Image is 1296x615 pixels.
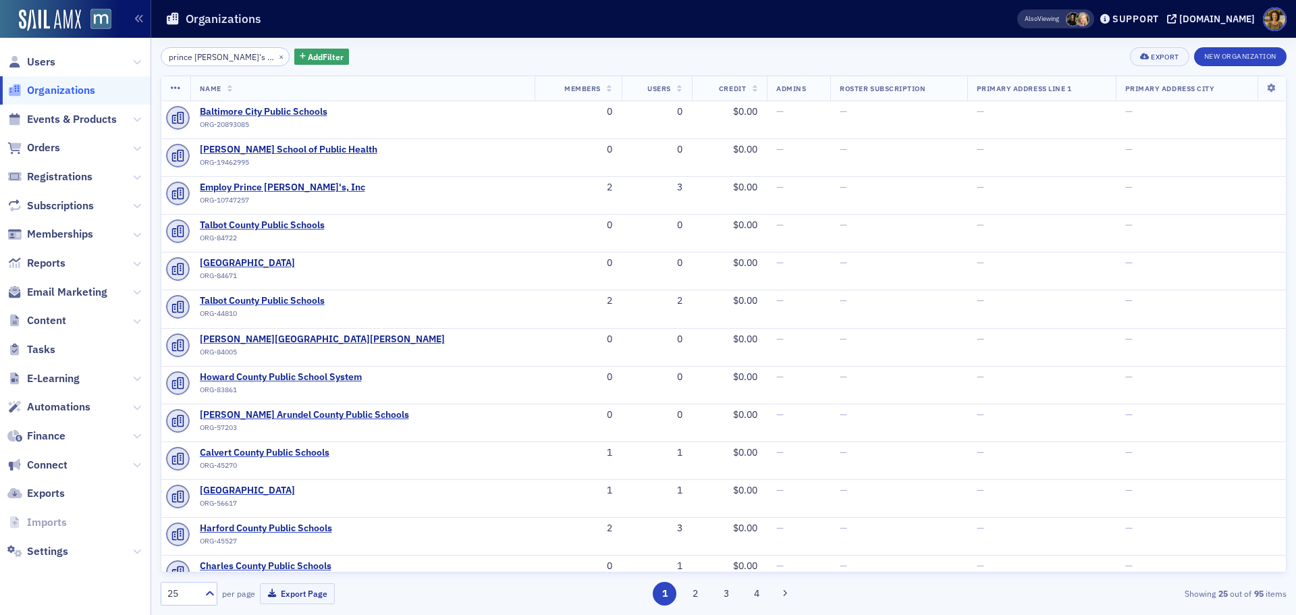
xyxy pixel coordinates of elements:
div: 2 [544,295,612,307]
input: Search… [161,47,290,66]
span: Events & Products [27,112,117,127]
span: Primary Address City [1125,84,1215,93]
a: New Organization [1194,49,1287,61]
span: — [977,371,984,383]
span: Settings [27,544,68,559]
a: Employ Prince [PERSON_NAME]'s, Inc [200,182,365,194]
span: Exports [27,486,65,501]
div: 2 [544,523,612,535]
a: Orders [7,140,60,155]
div: 1 [544,447,612,459]
div: ORG-56617 [200,499,323,512]
span: Content [27,313,66,328]
span: Registrations [27,169,92,184]
a: Settings [7,544,68,559]
span: — [840,143,847,155]
div: ORG-19462995 [200,158,377,171]
span: Members [564,84,601,93]
span: — [977,105,984,117]
span: — [1125,219,1133,231]
a: Harford County Public Schools [200,523,332,535]
span: Automations [27,400,90,415]
span: — [1125,408,1133,421]
span: — [840,371,847,383]
a: E-Learning [7,371,80,386]
div: 2 [544,182,612,194]
span: Reports [27,256,65,271]
span: — [1125,522,1133,534]
div: 0 [631,409,682,421]
span: — [840,560,847,572]
a: View Homepage [81,9,111,32]
div: ORG-45270 [200,461,329,475]
span: — [977,333,984,345]
a: [PERSON_NAME] School of Public Health [200,144,377,156]
div: ORG-57203 [200,423,409,437]
span: Users [647,84,671,93]
div: Support [1112,13,1159,25]
div: Also [1025,14,1037,23]
a: Registrations [7,169,92,184]
div: 0 [544,333,612,346]
div: 1 [631,485,682,497]
a: Events & Products [7,112,117,127]
span: — [977,484,984,496]
a: Finance [7,429,65,444]
span: — [776,560,784,572]
span: — [1125,446,1133,458]
span: — [1125,105,1133,117]
span: — [1125,560,1133,572]
span: Rebekah Olson [1075,12,1089,26]
img: SailAMX [90,9,111,30]
span: — [840,333,847,345]
span: — [776,257,784,269]
span: $0.00 [733,446,757,458]
span: Baltimore County Public School [200,485,323,497]
span: — [977,446,984,458]
div: 25 [167,587,197,601]
span: — [1125,257,1133,269]
span: Profile [1263,7,1287,31]
div: 0 [544,219,612,232]
span: $0.00 [733,371,757,383]
span: — [840,181,847,193]
div: ORG-83861 [200,385,362,399]
span: Imports [27,515,67,530]
a: Tasks [7,342,55,357]
span: — [776,294,784,306]
button: 4 [745,582,769,606]
span: Email Marketing [27,285,107,300]
div: 1 [631,560,682,572]
a: Calvert County Public Schools [200,447,329,459]
span: — [840,257,847,269]
div: 0 [631,219,682,232]
div: ORG-20893085 [200,120,327,134]
div: 0 [544,106,612,118]
span: — [776,143,784,155]
div: 0 [544,257,612,269]
span: — [840,484,847,496]
span: E-Learning [27,371,80,386]
span: — [776,484,784,496]
span: — [840,294,847,306]
span: — [840,446,847,458]
h1: Organizations [186,11,261,27]
span: Employ Prince George's, Inc [200,182,365,194]
a: Content [7,313,66,328]
div: 0 [631,333,682,346]
a: Users [7,55,55,70]
span: — [1125,484,1133,496]
span: — [1125,294,1133,306]
button: 1 [653,582,676,606]
a: Imports [7,515,67,530]
a: Reports [7,256,65,271]
span: Talbot County Public Schools [200,295,325,307]
div: 0 [631,106,682,118]
span: St. Mary’s County Public Schools [200,257,323,269]
span: — [776,446,784,458]
span: Finance [27,429,65,444]
div: 0 [631,371,682,383]
span: — [776,522,784,534]
a: Exports [7,486,65,501]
